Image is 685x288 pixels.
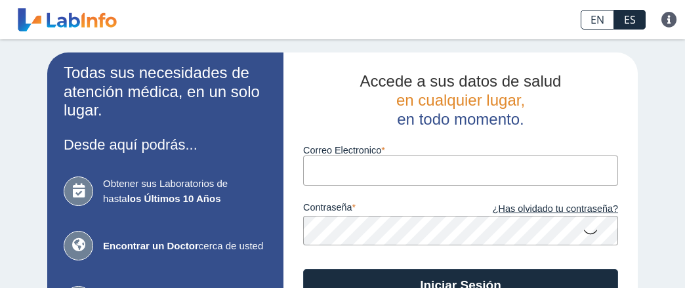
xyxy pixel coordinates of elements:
span: Accede a sus datos de salud [360,72,562,90]
a: ES [614,10,646,30]
label: contraseña [303,202,461,216]
h2: Todas sus necesidades de atención médica, en un solo lugar. [64,64,267,120]
b: los Últimos 10 Años [127,193,221,204]
span: Obtener sus Laboratorios de hasta [103,176,267,206]
span: en cualquier lugar, [396,91,525,109]
a: ¿Has olvidado tu contraseña? [461,202,618,216]
span: en todo momento. [397,110,524,128]
label: Correo Electronico [303,145,618,155]
b: Encontrar un Doctor [103,240,199,251]
span: cerca de usted [103,239,267,254]
a: EN [581,10,614,30]
h3: Desde aquí podrás... [64,136,267,153]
